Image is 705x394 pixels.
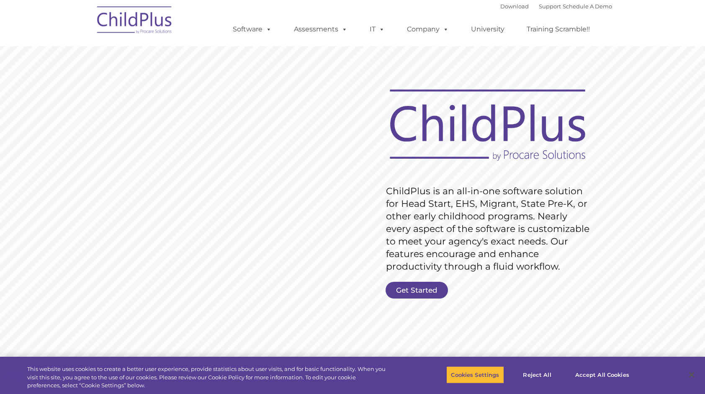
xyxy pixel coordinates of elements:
[563,3,612,10] a: Schedule A Demo
[500,3,529,10] a: Download
[539,3,561,10] a: Support
[386,282,448,299] a: Get Started
[518,21,598,38] a: Training Scramble!!
[224,21,280,38] a: Software
[682,366,701,384] button: Close
[386,185,594,273] rs-layer: ChildPlus is an all-in-one software solution for Head Start, EHS, Migrant, State Pre-K, or other ...
[286,21,356,38] a: Assessments
[399,21,457,38] a: Company
[446,366,504,384] button: Cookies Settings
[361,21,393,38] a: IT
[463,21,513,38] a: University
[500,3,612,10] font: |
[571,366,634,384] button: Accept All Cookies
[93,0,177,42] img: ChildPlus by Procare Solutions
[511,366,563,384] button: Reject All
[27,365,388,390] div: This website uses cookies to create a better user experience, provide statistics about user visit...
